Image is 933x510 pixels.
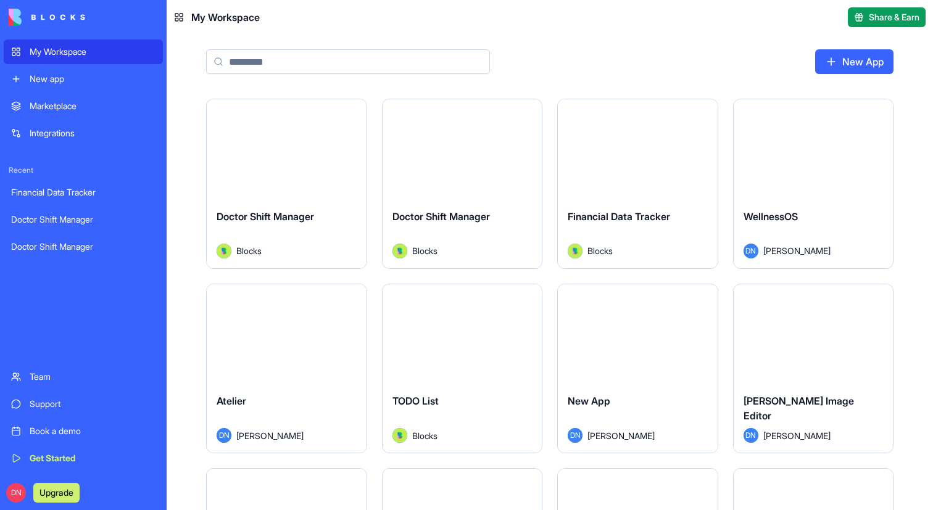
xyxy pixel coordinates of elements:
button: Upgrade [33,483,80,503]
a: Integrations [4,121,163,146]
div: Team [30,371,155,383]
a: Doctor Shift ManagerAvatarBlocks [206,99,367,269]
a: [PERSON_NAME] Image EditorDN[PERSON_NAME] [733,284,894,454]
span: Financial Data Tracker [568,210,670,223]
span: DN [744,244,758,258]
div: My Workspace [30,46,155,58]
span: [PERSON_NAME] [587,429,655,442]
a: Doctor Shift ManagerAvatarBlocks [382,99,543,269]
span: Blocks [236,244,262,257]
a: Doctor Shift Manager [4,234,163,259]
a: Team [4,364,163,389]
span: Doctor Shift Manager [217,210,314,223]
a: New app [4,67,163,91]
img: logo [9,9,85,26]
span: Recent [4,165,163,175]
span: New App [568,395,610,407]
span: [PERSON_NAME] Image Editor [744,395,854,422]
span: [PERSON_NAME] [763,244,831,257]
a: New AppDN[PERSON_NAME] [557,284,718,454]
a: Financial Data Tracker [4,180,163,205]
span: Blocks [587,244,613,257]
div: New app [30,73,155,85]
img: Avatar [568,244,583,258]
div: Book a demo [30,425,155,437]
span: [PERSON_NAME] [236,429,304,442]
span: [PERSON_NAME] [763,429,831,442]
a: Doctor Shift Manager [4,207,163,232]
a: New App [815,49,894,74]
img: Avatar [392,244,407,258]
div: Doctor Shift Manager [11,241,155,253]
span: DN [744,428,758,443]
img: Avatar [217,244,231,258]
span: Atelier [217,395,246,407]
a: Marketplace [4,94,163,118]
a: My Workspace [4,39,163,64]
div: Integrations [30,127,155,139]
img: Avatar [392,428,407,443]
span: DN [6,483,26,503]
a: Support [4,392,163,416]
span: Doctor Shift Manager [392,210,490,223]
div: Marketplace [30,100,155,112]
span: Share & Earn [869,11,919,23]
span: Blocks [412,244,437,257]
div: Doctor Shift Manager [11,213,155,226]
div: Financial Data Tracker [11,186,155,199]
a: TODO ListAvatarBlocks [382,284,543,454]
span: DN [217,428,231,443]
div: Get Started [30,452,155,464]
a: Financial Data TrackerAvatarBlocks [557,99,718,269]
a: WellnessOSDN[PERSON_NAME] [733,99,894,269]
a: Book a demo [4,419,163,443]
div: Support [30,398,155,410]
a: Get Started [4,446,163,471]
button: Share & Earn [848,7,926,27]
span: TODO List [392,395,439,407]
a: Upgrade [33,486,80,498]
span: DN [568,428,583,443]
span: Blocks [412,429,437,442]
a: AtelierDN[PERSON_NAME] [206,284,367,454]
span: My Workspace [191,10,260,25]
span: WellnessOS [744,210,798,223]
